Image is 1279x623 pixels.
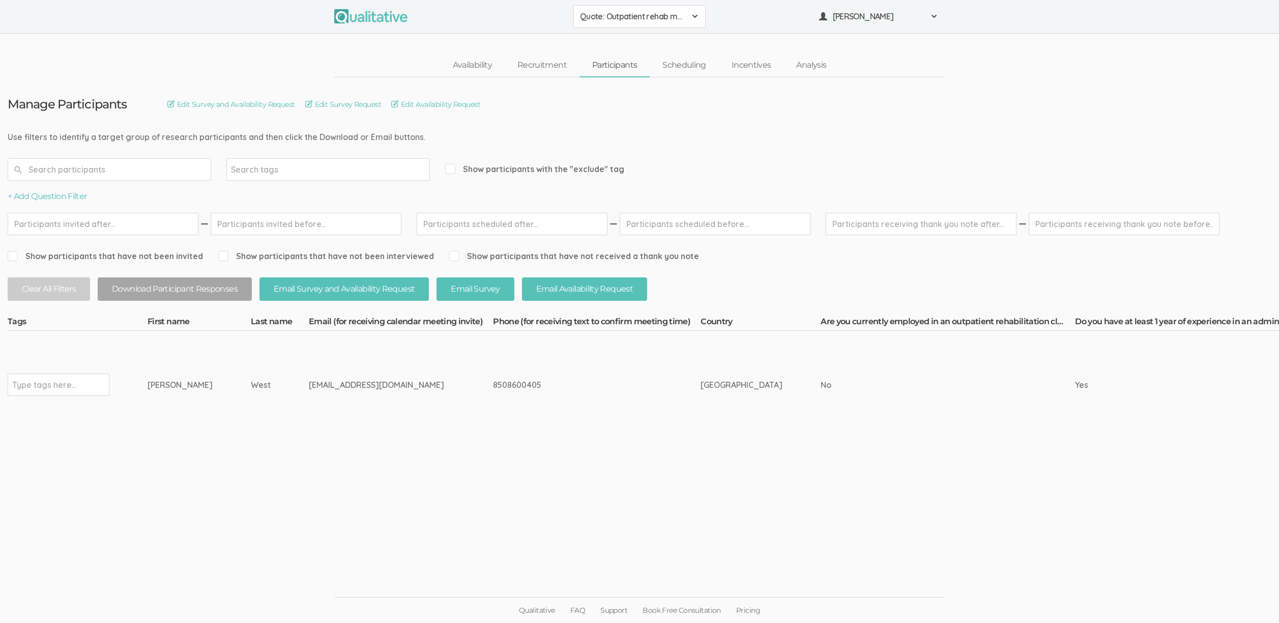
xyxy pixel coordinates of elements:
[211,213,401,235] input: Participants invited before...
[821,379,1037,391] div: No
[650,54,719,76] a: Scheduling
[231,163,295,176] input: Search tags
[580,11,686,22] span: Quote: Outpatient rehab management of no shows and cancellations
[593,598,635,623] a: Support
[563,598,593,623] a: FAQ
[449,250,699,262] span: Show participants that have not received a thank you note
[505,54,579,76] a: Recruitment
[821,316,1075,330] th: Are you currently employed in an outpatient rehabilitation clinic that provides physical therapy ...
[833,11,924,22] span: [PERSON_NAME]
[251,316,309,330] th: Last name
[437,277,514,301] button: Email Survey
[573,5,706,28] button: Quote: Outpatient rehab management of no shows and cancellations
[167,99,295,110] a: Edit Survey and Availability Request
[701,316,821,330] th: Country
[305,99,381,110] a: Edit Survey Request
[719,54,784,76] a: Incentives
[1029,213,1219,235] input: Participants receiving thank you note before...
[148,379,213,391] div: [PERSON_NAME]
[199,213,210,235] img: dash.svg
[8,98,127,111] h3: Manage Participants
[579,54,650,76] a: Participants
[608,213,619,235] img: dash.svg
[493,316,701,330] th: Phone (for receiving text to confirm meeting time)
[148,316,251,330] th: First name
[309,379,455,391] div: [EMAIL_ADDRESS][DOMAIN_NAME]
[783,54,839,76] a: Analysis
[334,9,408,23] img: Qualitative
[1228,574,1279,623] iframe: Chat Widget
[522,277,647,301] button: Email Availability Request
[445,163,624,175] span: Show participants with the "exclude" tag
[440,54,505,76] a: Availability
[12,378,76,391] input: Type tags here...
[417,213,607,235] input: Participants scheduled after...
[259,277,429,301] button: Email Survey and Availability Request
[309,316,493,330] th: Email (for receiving calendar meeting invite)
[218,250,434,262] span: Show participants that have not been interviewed
[98,277,252,301] button: Download Participant Responses
[8,213,198,235] input: Participants invited after...
[729,598,768,623] a: Pricing
[8,158,211,181] input: Search participants
[620,213,810,235] input: Participants scheduled before...
[8,250,203,262] span: Show participants that have not been invited
[701,379,782,391] div: [GEOGRAPHIC_DATA]
[8,277,90,301] button: Clear All Filters
[826,213,1016,235] input: Participants receiving thank you note after...
[251,379,271,391] div: West
[391,99,480,110] a: Edit Availability Request
[8,316,148,330] th: Tags
[8,191,87,203] button: + Add Question Filter
[635,598,729,623] a: Book Free Consultation
[812,5,945,28] button: [PERSON_NAME]
[511,598,563,623] a: Qualitative
[493,379,662,391] div: 8508600405
[1018,213,1028,235] img: dash.svg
